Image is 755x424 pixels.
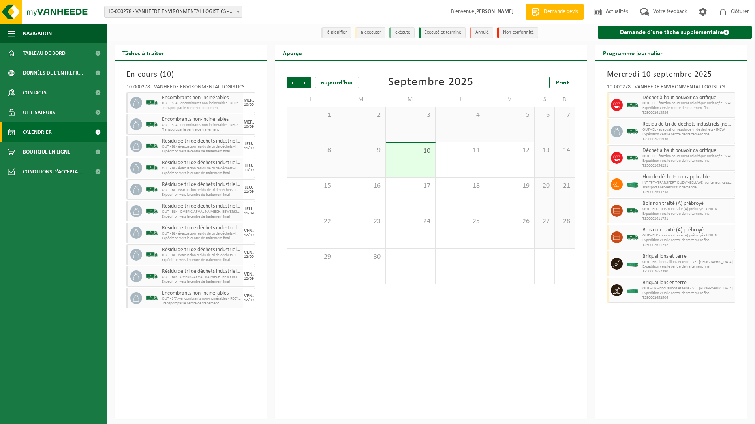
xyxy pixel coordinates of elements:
span: Expédition vers le centre de traitement final [642,212,733,216]
img: BL-SO-LV [627,231,639,243]
span: Print [556,80,569,86]
span: Conditions d'accepta... [23,162,83,182]
img: BL-SO-LV [146,270,158,282]
span: Briquaillons et terre [642,280,733,286]
span: T250002613586 [642,111,733,115]
span: 14 [559,146,571,155]
span: Bois non traité (A) prébroyé [642,201,733,207]
span: T250002652506 [642,296,733,300]
div: 11/09 [244,168,254,172]
h3: Mercredi 10 septembre 2025 [607,69,736,81]
div: aujourd'hui [315,77,359,88]
span: Expédition vers le centre de traitement final [642,291,733,296]
span: 1 [291,111,332,120]
span: Expédition vers le centre de traitement final [162,236,241,241]
span: OUT - BL - évacuation résidu de tri de déchets - INBW [162,253,241,258]
a: Print [549,77,575,88]
td: S [535,92,555,107]
li: à exécuter [355,27,385,38]
div: 12/09 [244,298,254,302]
span: OUT - BL - évacuation résidu de tri de déchets - INBW [162,144,241,149]
img: BL-SO-LV [146,205,158,217]
span: 3 [390,111,431,120]
h3: En cours ( ) [126,69,255,81]
div: VEN. [244,294,254,298]
span: 18 [439,182,481,190]
span: OUT - BL - fraction hautement calorifique mélangée - VAF [642,101,733,106]
td: J [436,92,485,107]
span: OUT - BL - évacuation résidu de tri de déchets - INBW [642,128,733,132]
span: Expédition vers le centre de traitement final [642,265,733,269]
img: BL-SO-LV [146,227,158,239]
span: Transport par le centre de traitement [162,301,241,306]
span: Données de l'entrepr... [23,63,83,83]
img: BL-SO-LV [146,97,158,109]
span: T250002611751 [642,216,733,221]
span: 30 [340,253,381,261]
span: Précédent [287,77,299,88]
span: 22 [291,217,332,226]
span: Résidu de tri de déchets industriels (non comparable au déchets ménagers) [162,247,241,253]
span: 16 [340,182,381,190]
div: JEU. [245,207,253,212]
span: 9 [340,146,381,155]
span: 24 [390,217,431,226]
span: Résidu de tri de déchets industriels (non comparable au déchets ménagers) [162,138,241,144]
span: Expédition vers le centre de traitement final [642,132,733,137]
span: Briquaillons et terre [642,253,733,260]
td: D [555,92,575,107]
span: OUT - BLK - bois non traité (A) prébroyé - UNILIN [642,233,733,238]
li: Non-conformité [497,27,538,38]
img: HK-XC-20-GN-00 [627,287,639,293]
span: Expédition vers le centre de traitement final [162,258,241,263]
span: Expédition vers le centre de traitement final [162,193,241,197]
h2: Tâches à traiter [115,45,172,60]
span: 25 [439,217,481,226]
span: Expédition vers le centre de traitement final [642,159,733,163]
li: Exécuté et terminé [419,27,466,38]
span: Transport par le centre de traitement [162,106,241,111]
a: Demande devis [526,4,584,20]
span: Transport par le centre de traitement [162,128,241,132]
span: 21 [559,182,571,190]
span: OUT - BLK - OVERIG AFVAL NA MECH. BEWERKING - WBO [162,275,241,280]
span: Demande devis [542,8,580,16]
span: T250002611938 [642,137,733,142]
span: Résidu de tri de déchets industriels (non comparable au déchets ménagers) [642,121,733,128]
div: VEN. [244,229,254,233]
div: 10/09 [244,103,254,107]
span: 15 [291,182,332,190]
div: MER. [244,120,254,125]
span: Déchet à haut pouvoir calorifique [642,148,733,154]
span: OUT - HK - briquaillons et terre - VEL [GEOGRAPHIC_DATA] [642,286,733,291]
span: 20 [539,182,550,190]
div: 10-000278 - VANHEEDE ENVIRONMENTAL LOGISTICS - QUEVY - QUÉVY-[GEOGRAPHIC_DATA] [607,84,736,92]
span: 2 [340,111,381,120]
span: OUT - STA - encombrants non-incinérables - RECYROM [162,123,241,128]
span: Bois non traité (A) prébroyé [642,227,733,233]
span: Calendrier [23,122,52,142]
span: Déchet à haut pouvoir calorifique [642,95,733,101]
span: 26 [489,217,530,226]
img: BL-SO-LV [627,205,639,217]
img: BL-SO-LV [146,292,158,304]
a: Demande d'une tâche supplémentaire [598,26,752,39]
div: 11/09 [244,146,254,150]
img: BL-SO-LV [146,118,158,130]
span: Boutique en ligne [23,142,70,162]
span: 6 [539,111,550,120]
td: L [287,92,336,107]
td: M [336,92,386,107]
span: 19 [489,182,530,190]
div: 11/09 [244,212,254,216]
span: OUT - HK - briquaillons et terre - VEL [GEOGRAPHIC_DATA] [642,260,733,265]
h2: Aperçu [275,45,310,60]
span: 7 [559,111,571,120]
li: exécuté [389,27,415,38]
div: VEN. [244,272,254,277]
span: Encombrants non-incinérables [162,95,241,101]
span: Tableau de bord [23,43,66,63]
span: T250002654231 [642,163,733,168]
div: JEU. [245,185,253,190]
span: Résidu de tri de déchets industriels (non comparable au déchets ménagers) [162,268,241,275]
